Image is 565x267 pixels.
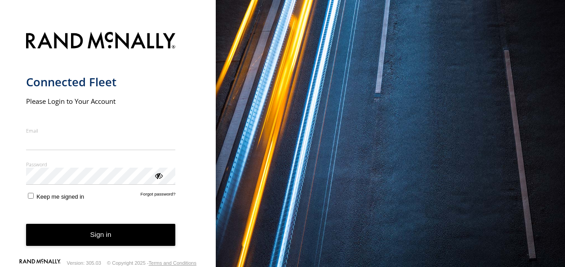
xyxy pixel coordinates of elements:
[26,127,176,134] label: Email
[26,161,176,168] label: Password
[107,260,196,266] div: © Copyright 2025 -
[141,191,176,200] a: Forgot password?
[28,193,34,199] input: Keep me signed in
[26,75,176,89] h1: Connected Fleet
[26,27,190,260] form: main
[149,260,196,266] a: Terms and Conditions
[67,260,101,266] div: Version: 305.03
[154,171,163,180] div: ViewPassword
[26,97,176,106] h2: Please Login to Your Account
[36,193,84,200] span: Keep me signed in
[26,30,176,53] img: Rand McNally
[26,224,176,246] button: Sign in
